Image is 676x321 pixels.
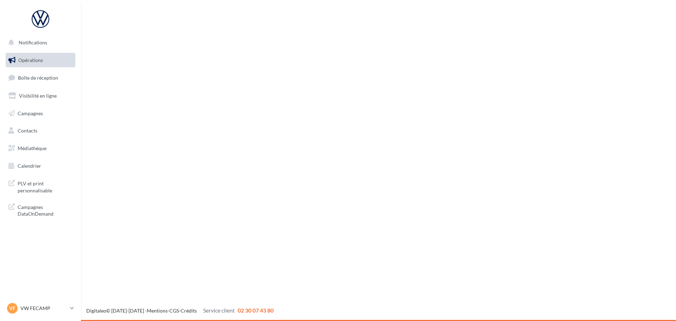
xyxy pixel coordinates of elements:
a: Digitaleo [86,308,106,314]
span: 02 30 07 43 80 [238,307,274,314]
p: VW FECAMP [20,305,67,312]
span: Campagnes DataOnDemand [18,202,73,217]
a: VF VW FECAMP [6,302,75,315]
a: Contacts [4,123,77,138]
span: Notifications [19,39,47,45]
span: Opérations [18,57,43,63]
a: Boîte de réception [4,70,77,85]
a: Visibilité en ligne [4,88,77,103]
span: Boîte de réception [18,75,58,81]
span: Service client [203,307,235,314]
a: Campagnes DataOnDemand [4,199,77,220]
span: Campagnes [18,110,43,116]
span: PLV et print personnalisable [18,179,73,194]
span: © [DATE]-[DATE] - - - [86,308,274,314]
span: Calendrier [18,163,41,169]
span: Contacts [18,128,37,134]
a: Opérations [4,53,77,68]
a: Calendrier [4,159,77,173]
a: PLV et print personnalisable [4,176,77,197]
a: Campagnes [4,106,77,121]
a: Mentions [147,308,168,314]
span: Visibilité en ligne [19,93,57,99]
span: Médiathèque [18,145,46,151]
a: Médiathèque [4,141,77,156]
button: Notifications [4,35,74,50]
a: CGS [169,308,179,314]
a: Crédits [181,308,197,314]
span: VF [9,305,15,312]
